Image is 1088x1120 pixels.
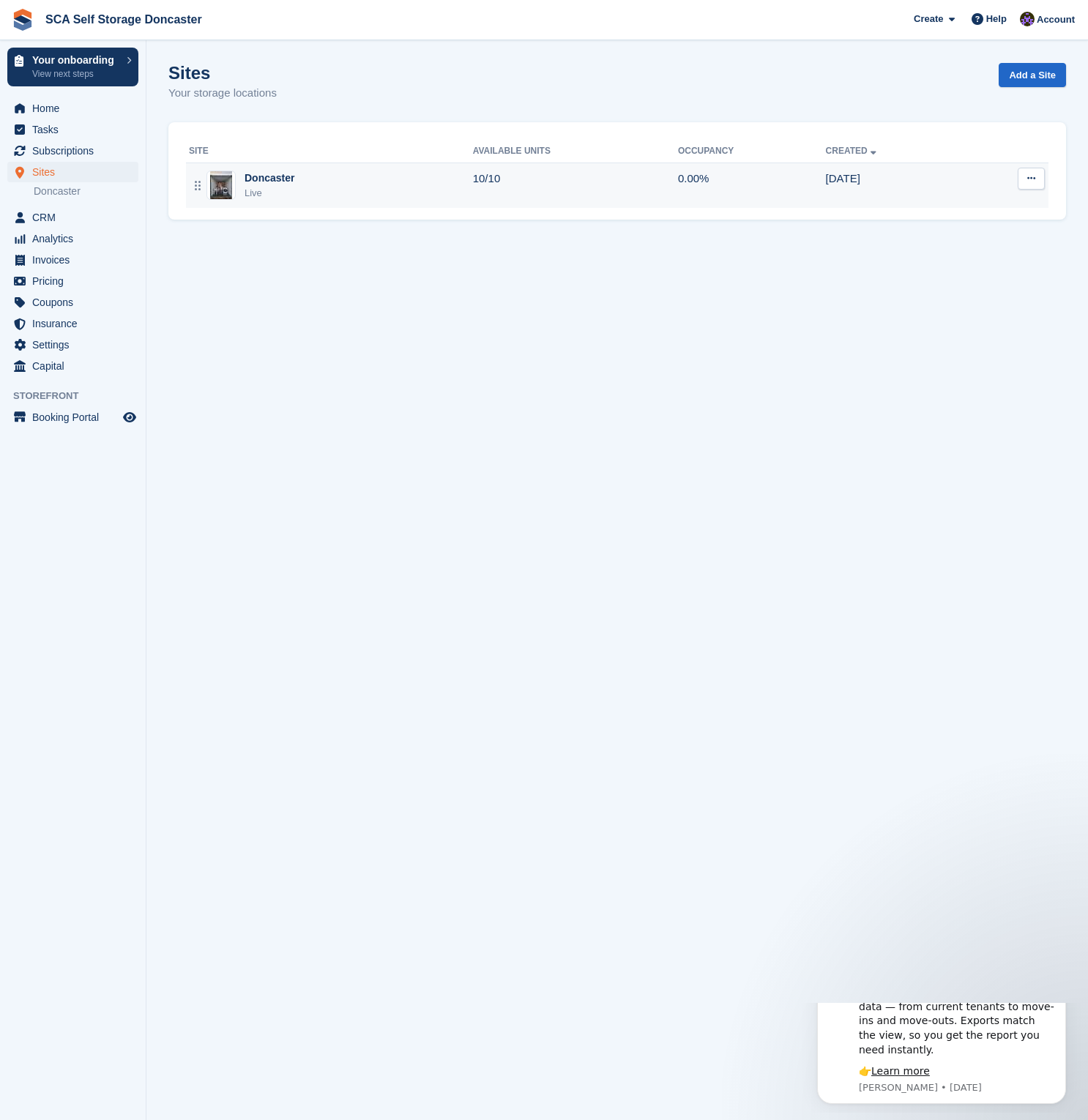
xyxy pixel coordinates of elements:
p: Your onboarding [32,55,119,65]
h1: Sites [168,63,277,83]
th: Occupancy [678,140,826,163]
span: Account [1037,12,1075,27]
span: Tasks [32,119,120,140]
a: Your onboarding View next steps [7,48,138,86]
a: menu [7,407,138,428]
th: Available Units [473,140,678,163]
td: 0.00% [678,163,826,208]
span: Settings [32,335,120,355]
iframe: Intercom notifications message [795,1003,1088,1113]
a: Learn more [76,62,135,74]
img: stora-icon-8386f47178a22dfd0bd8f6a31ec36ba5ce8667c1dd55bd0f319d3a0aa187defe.svg [12,9,34,31]
a: menu [7,228,138,249]
p: Message from Steven, sent 2d ago [64,78,260,92]
p: Your storage locations [168,85,277,102]
a: menu [7,250,138,270]
span: Help [986,12,1007,26]
a: Add a Site [999,63,1066,87]
a: Preview store [121,408,138,426]
td: [DATE] [826,163,967,208]
a: Doncaster [34,184,138,198]
a: SCA Self Storage Doncaster [40,7,208,31]
a: menu [7,119,138,140]
a: menu [7,271,138,291]
a: menu [7,98,138,119]
a: menu [7,335,138,355]
span: Invoices [32,250,120,270]
a: menu [7,141,138,161]
span: Subscriptions [32,141,120,161]
a: menu [7,313,138,334]
span: Coupons [32,292,120,313]
span: Capital [32,356,120,376]
a: menu [7,162,138,182]
div: Doncaster [245,171,294,186]
th: Site [186,140,473,163]
a: menu [7,292,138,313]
a: menu [7,207,138,228]
span: Insurance [32,313,120,334]
a: Created [826,146,879,156]
span: Home [32,98,120,119]
img: Ross Chapman [1020,12,1035,26]
span: Analytics [32,228,120,249]
span: Booking Portal [32,407,120,428]
span: CRM [32,207,120,228]
a: menu [7,356,138,376]
p: View next steps [32,67,119,81]
span: Storefront [13,389,146,403]
div: Live [245,186,294,201]
td: 10/10 [473,163,678,208]
div: 👉 [64,61,260,76]
span: Sites [32,162,120,182]
span: Pricing [32,271,120,291]
span: Create [914,12,943,26]
img: Image of Doncaster site [210,171,232,200]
